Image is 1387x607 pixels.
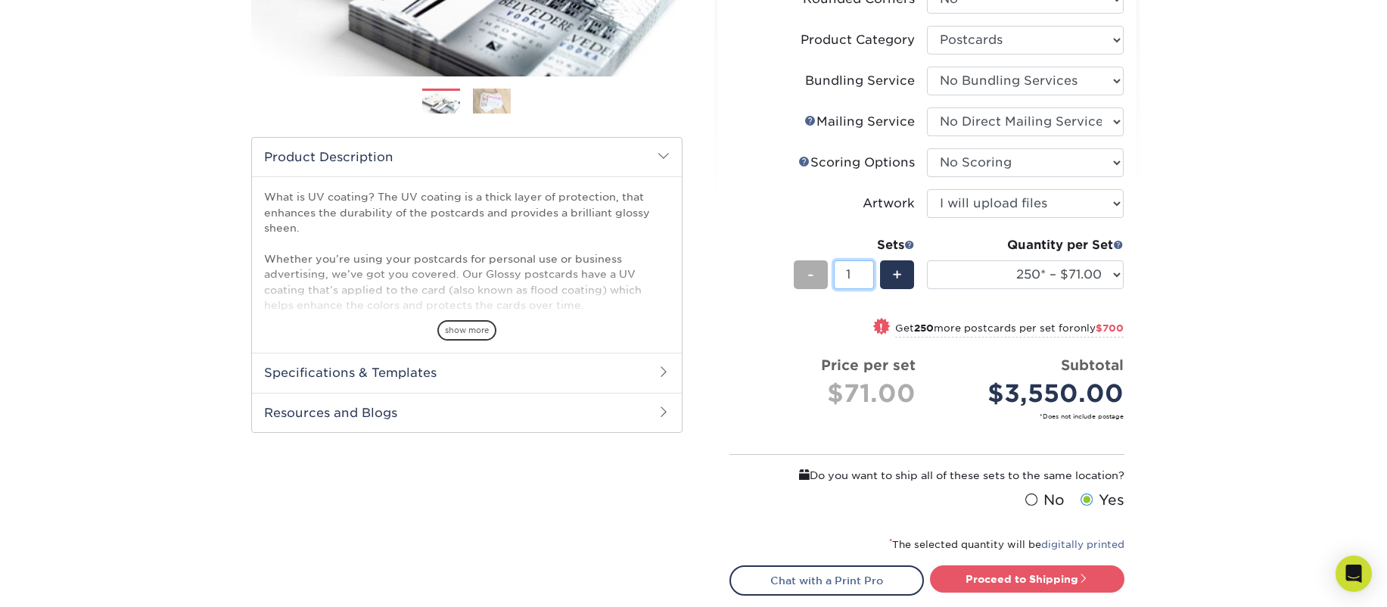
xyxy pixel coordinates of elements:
[1336,556,1372,592] div: Open Intercom Messenger
[892,263,902,286] span: +
[895,322,1124,338] small: Get more postcards per set for
[938,375,1124,412] div: $3,550.00
[801,31,915,49] div: Product Category
[729,467,1124,484] div: Do you want to ship all of these sets to the same location?
[742,412,1124,421] small: *Does not include postage
[1061,356,1124,373] strong: Subtotal
[807,263,814,286] span: -
[879,319,883,335] span: !
[798,154,915,172] div: Scoring Options
[889,539,1124,550] small: The selected quantity will be
[252,138,682,176] h2: Product Description
[863,195,915,213] div: Artwork
[821,356,916,373] strong: Price per set
[1022,490,1065,511] label: No
[930,565,1124,593] a: Proceed to Shipping
[805,72,915,90] div: Bundling Service
[804,113,915,131] div: Mailing Service
[729,565,924,596] a: Chat with a Print Pro
[473,88,511,114] img: Postcards 02
[252,353,682,392] h2: Specifications & Templates
[264,189,670,421] p: What is UV coating? The UV coating is a thick layer of protection, that enhances the durability o...
[252,393,682,432] h2: Resources and Blogs
[1074,322,1124,334] span: only
[1041,539,1124,550] a: digitally printed
[927,236,1124,254] div: Quantity per Set
[742,375,916,412] div: $71.00
[1096,322,1124,334] span: $700
[1077,490,1124,511] label: Yes
[422,89,460,116] img: Postcards 01
[794,236,915,254] div: Sets
[914,322,934,334] strong: 250
[437,320,496,341] span: show more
